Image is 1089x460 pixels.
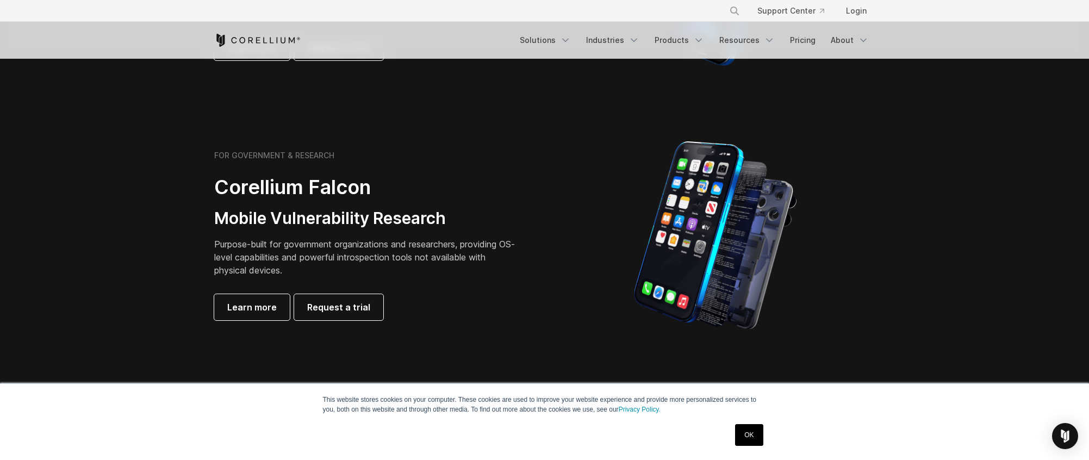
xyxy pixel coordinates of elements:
a: Industries [580,30,646,50]
h2: Corellium Falcon [214,175,519,200]
h6: FOR GOVERNMENT & RESEARCH [214,151,334,160]
a: Privacy Policy. [619,406,661,413]
a: About [824,30,875,50]
p: This website stores cookies on your computer. These cookies are used to improve your website expe... [323,395,767,414]
div: Navigation Menu [513,30,875,50]
a: Corellium Home [214,34,301,47]
div: Navigation Menu [716,1,875,21]
a: Support Center [749,1,833,21]
a: Request a trial [294,294,383,320]
a: Products [648,30,711,50]
p: Purpose-built for government organizations and researchers, providing OS-level capabilities and p... [214,238,519,277]
a: OK [735,424,763,446]
a: Pricing [783,30,822,50]
span: Request a trial [307,301,370,314]
div: Open Intercom Messenger [1052,423,1078,449]
a: Solutions [513,30,577,50]
h3: Mobile Vulnerability Research [214,208,519,229]
a: Learn more [214,294,290,320]
button: Search [725,1,744,21]
a: Resources [713,30,781,50]
a: Login [837,1,875,21]
span: Learn more [227,301,277,314]
img: iPhone model separated into the mechanics used to build the physical device. [633,140,797,331]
